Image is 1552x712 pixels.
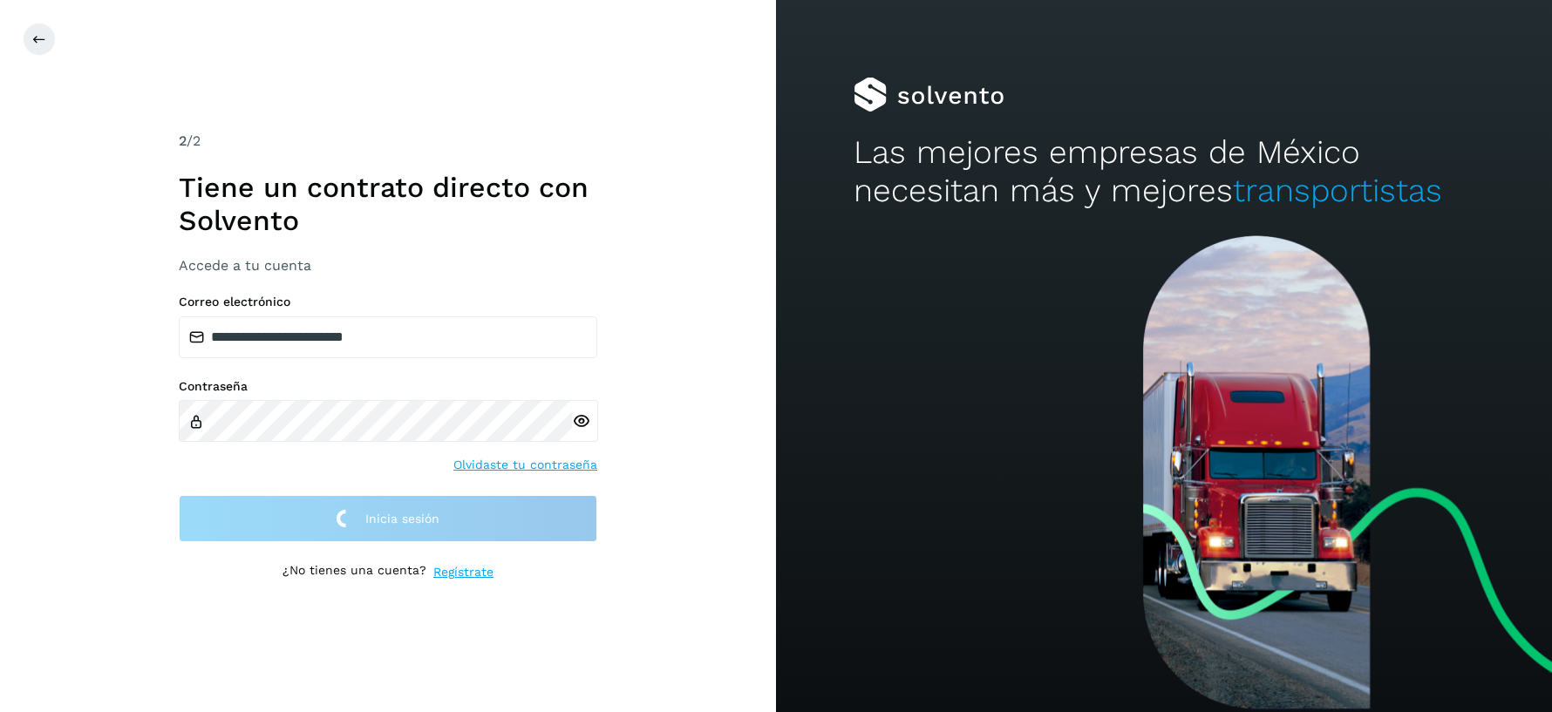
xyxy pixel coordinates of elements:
label: Contraseña [179,379,597,394]
h2: Las mejores empresas de México necesitan más y mejores [854,133,1474,211]
a: Regístrate [433,563,494,581]
a: Olvidaste tu contraseña [453,456,597,474]
p: ¿No tienes una cuenta? [282,563,426,581]
div: /2 [179,131,597,152]
label: Correo electrónico [179,295,597,309]
button: Inicia sesión [179,495,597,543]
h3: Accede a tu cuenta [179,257,597,274]
span: Inicia sesión [365,512,439,525]
span: 2 [179,132,187,149]
h1: Tiene un contrato directo con Solvento [179,171,597,238]
span: transportistas [1233,172,1442,209]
